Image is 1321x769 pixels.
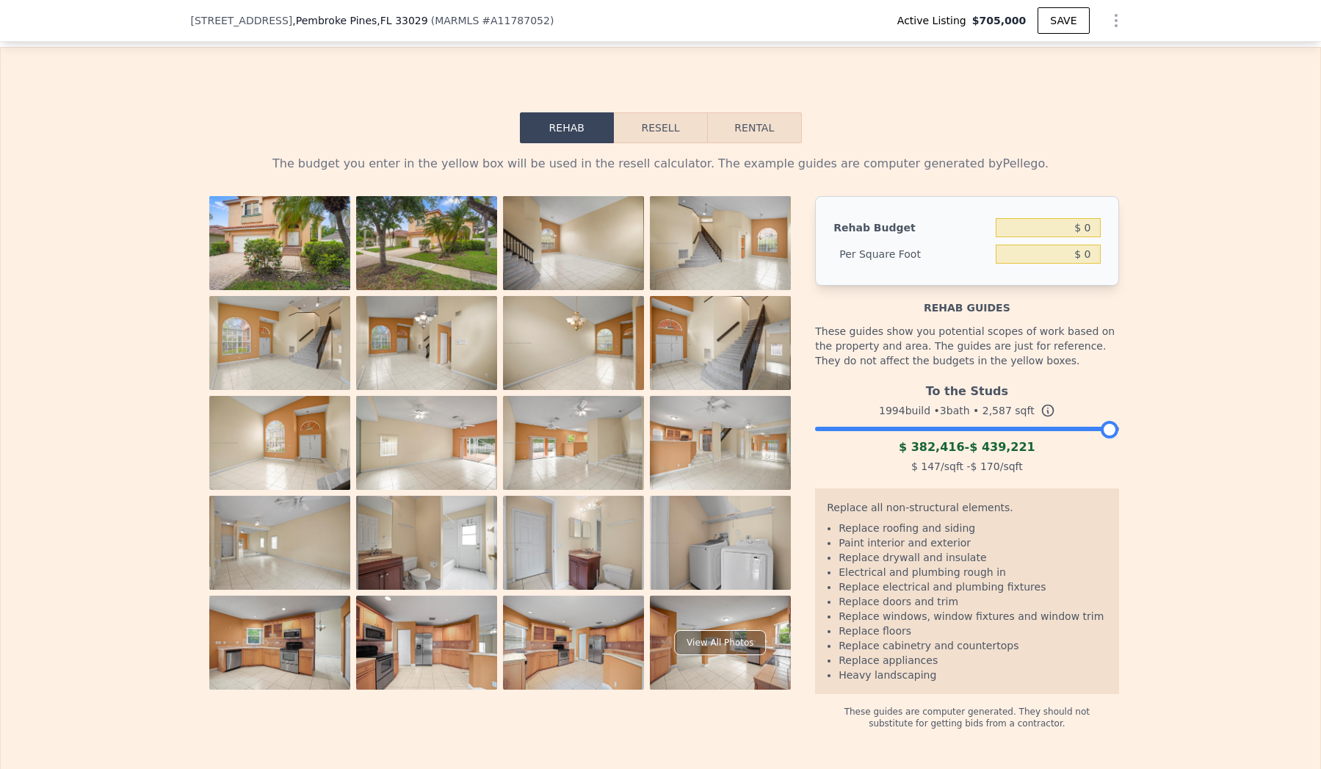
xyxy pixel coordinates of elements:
[839,638,1107,653] li: Replace cabinetry and countertops
[815,456,1118,477] div: /sqft - /sqft
[839,624,1107,638] li: Replace floors
[839,565,1107,580] li: Electrical and plumbing rough in
[431,13,554,28] div: ( )
[839,550,1107,565] li: Replace drywall and insulate
[815,315,1118,377] div: These guides show you potential scopes of work based on the property and area. The guides are jus...
[1101,6,1131,35] button: Show Options
[209,296,350,390] img: Property Photo 5
[356,496,497,590] img: Property Photo 14
[972,13,1027,28] span: $705,000
[833,241,990,267] div: Per Square Foot
[911,461,941,472] span: $ 147
[650,396,791,490] img: Property Photo 12
[209,596,350,690] img: Property Photo 17
[209,196,350,290] img: Property Photo 1
[191,13,293,28] span: [STREET_ADDRESS]
[815,400,1118,421] div: 1994 build • 3 bath • sqft
[971,461,1000,472] span: $ 170
[839,668,1107,682] li: Heavy landscaping
[650,196,791,290] img: Property Photo 4
[203,155,1119,173] div: The budget you enter in the yellow box will be used in the resell calculator. The example guides ...
[839,580,1107,594] li: Replace electrical and plumbing fixtures
[969,440,1035,454] span: $ 439,221
[839,521,1107,535] li: Replace roofing and siding
[1038,7,1089,34] button: SAVE
[899,440,965,454] span: $ 382,416
[520,112,614,143] button: Rehab
[209,396,350,490] img: Property Photo 9
[292,13,427,28] span: , Pembroke Pines
[503,396,644,490] img: Property Photo 11
[377,15,427,26] span: , FL 33029
[209,496,350,590] img: Property Photo 13
[503,596,644,690] img: Property Photo 19
[815,377,1118,400] div: To the Studs
[650,296,791,390] img: Property Photo 8
[356,396,497,490] img: Property Photo 10
[650,496,791,590] img: Property Photo 16
[356,196,497,290] img: Property Photo 2
[503,296,644,390] img: Property Photo 7
[503,496,644,590] img: Property Photo 15
[833,214,990,241] div: Rehab Budget
[503,196,644,290] img: Property Photo 3
[674,630,766,655] div: View All Photos
[839,594,1107,609] li: Replace doors and trim
[650,596,791,690] img: Property Photo 20
[839,535,1107,550] li: Paint interior and exterior
[982,405,1012,416] span: 2,587
[815,286,1118,315] div: Rehab guides
[827,500,1107,521] div: Replace all non-structural elements.
[482,15,550,26] span: # A11787052
[815,438,1118,456] div: -
[815,694,1118,729] div: These guides are computer generated. They should not substitute for getting bids from a contractor.
[356,596,497,690] img: Property Photo 18
[897,13,972,28] span: Active Listing
[435,15,479,26] span: MARMLS
[707,112,801,143] button: Rental
[839,653,1107,668] li: Replace appliances
[839,609,1107,624] li: Replace windows, window fixtures and window trim
[614,112,707,143] button: Resell
[356,296,497,390] img: Property Photo 6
